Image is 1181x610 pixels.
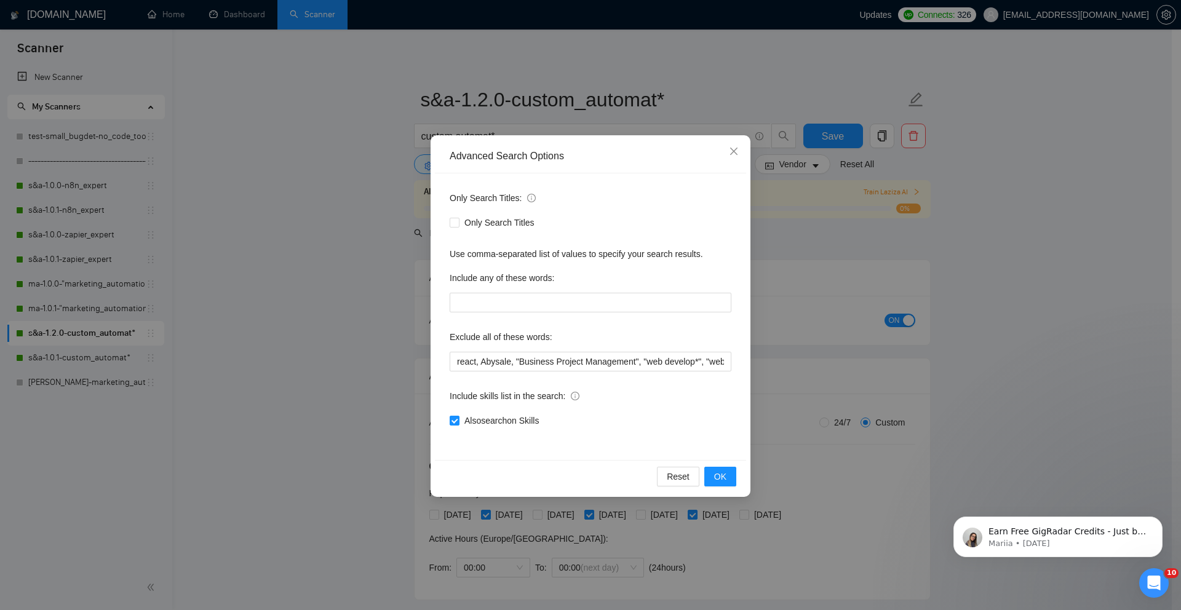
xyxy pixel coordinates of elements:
[450,149,731,163] div: Advanced Search Options
[450,389,579,403] span: Include skills list in the search:
[450,191,536,205] span: Only Search Titles:
[1164,568,1179,578] span: 10
[667,470,690,483] span: Reset
[657,467,699,486] button: Reset
[729,146,739,156] span: close
[717,135,750,168] button: Close
[935,491,1181,577] iframe: Intercom notifications message
[527,194,536,202] span: info-circle
[459,216,539,229] span: Only Search Titles
[704,467,736,486] button: OK
[459,414,544,427] span: Also search on Skills
[450,327,552,347] label: Exclude all of these words:
[450,247,731,261] div: Use comma-separated list of values to specify your search results.
[450,268,554,288] label: Include any of these words:
[571,392,579,400] span: info-circle
[1139,568,1169,598] iframe: Intercom live chat
[714,470,726,483] span: OK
